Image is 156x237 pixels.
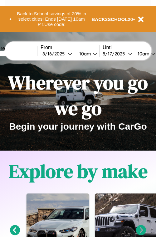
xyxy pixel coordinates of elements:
label: From [41,45,99,50]
h1: Explore by make [9,158,148,184]
div: 8 / 16 / 2025 [42,51,68,57]
b: BACK2SCHOOL20 [92,17,133,22]
button: 10am [74,50,99,57]
div: 8 / 17 / 2025 [103,51,128,57]
div: 10am [76,51,93,57]
button: Back to School savings of 20% in select cities! Ends [DATE] 10am PT.Use code: [12,9,92,29]
button: 8/16/2025 [41,50,74,57]
div: 10am [134,51,151,57]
